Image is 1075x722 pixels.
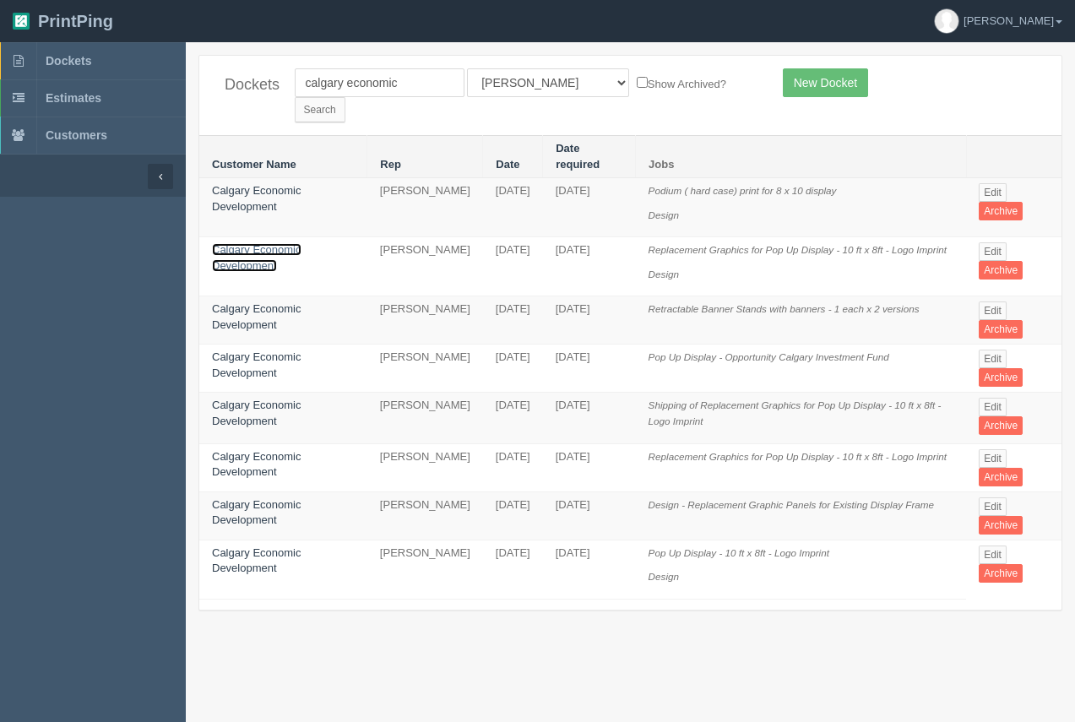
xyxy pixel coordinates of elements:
[225,77,269,94] h4: Dockets
[367,296,483,345] td: [PERSON_NAME]
[46,91,101,105] span: Estimates
[543,443,636,491] td: [DATE]
[649,351,889,362] i: Pop Up Display - Opportunity Calgary Investment Fund
[483,178,543,237] td: [DATE]
[649,244,947,255] i: Replacement Graphics for Pop Up Display - 10 ft x 8ft - Logo Imprint
[649,185,837,196] i: Podium ( hard case) print for 8 x 10 display
[543,540,636,599] td: [DATE]
[649,451,947,462] i: Replacement Graphics for Pop Up Display - 10 ft x 8ft - Logo Imprint
[212,498,301,527] a: Calgary Economic Development
[979,516,1023,535] a: Archive
[979,368,1023,387] a: Archive
[979,449,1007,468] a: Edit
[649,399,942,426] i: Shipping of Replacement Graphics for Pop Up Display - 10 ft x 8ft - Logo Imprint
[483,443,543,491] td: [DATE]
[212,302,301,331] a: Calgary Economic Development
[979,564,1023,583] a: Archive
[979,261,1023,280] a: Archive
[483,237,543,296] td: [DATE]
[979,546,1007,564] a: Edit
[295,97,345,122] input: Search
[212,450,301,479] a: Calgary Economic Development
[979,301,1007,320] a: Edit
[483,540,543,599] td: [DATE]
[367,540,483,599] td: [PERSON_NAME]
[649,269,679,280] i: Design
[212,184,301,213] a: Calgary Economic Development
[483,296,543,345] td: [DATE]
[637,77,648,88] input: Show Archived?
[979,320,1023,339] a: Archive
[979,350,1007,368] a: Edit
[649,303,920,314] i: Retractable Banner Stands with banners - 1 each x 2 versions
[649,499,934,510] i: Design - Replacement Graphic Panels for Existing Display Frame
[636,136,967,178] th: Jobs
[212,158,296,171] a: Customer Name
[543,393,636,443] td: [DATE]
[556,142,600,171] a: Date required
[367,491,483,540] td: [PERSON_NAME]
[13,13,30,30] img: logo-3e63b451c926e2ac314895c53de4908e5d424f24456219fb08d385ab2e579770.png
[367,393,483,443] td: [PERSON_NAME]
[637,73,726,93] label: Show Archived?
[46,54,91,68] span: Dockets
[979,468,1023,486] a: Archive
[380,158,401,171] a: Rep
[367,178,483,237] td: [PERSON_NAME]
[367,443,483,491] td: [PERSON_NAME]
[483,345,543,393] td: [DATE]
[649,209,679,220] i: Design
[979,398,1007,416] a: Edit
[212,546,301,575] a: Calgary Economic Development
[483,491,543,540] td: [DATE]
[483,393,543,443] td: [DATE]
[295,68,464,97] input: Customer Name
[367,345,483,393] td: [PERSON_NAME]
[783,68,868,97] a: New Docket
[46,128,107,142] span: Customers
[543,345,636,393] td: [DATE]
[979,183,1007,202] a: Edit
[212,399,301,427] a: Calgary Economic Development
[979,202,1023,220] a: Archive
[367,237,483,296] td: [PERSON_NAME]
[979,242,1007,261] a: Edit
[496,158,519,171] a: Date
[649,571,679,582] i: Design
[543,491,636,540] td: [DATE]
[543,296,636,345] td: [DATE]
[935,9,958,33] img: avatar_default-7531ab5dedf162e01f1e0bb0964e6a185e93c5c22dfe317fb01d7f8cd2b1632c.jpg
[979,497,1007,516] a: Edit
[543,237,636,296] td: [DATE]
[979,416,1023,435] a: Archive
[212,350,301,379] a: Calgary Economic Development
[649,547,829,558] i: Pop Up Display - 10 ft x 8ft - Logo Imprint
[212,243,301,272] a: Calgary Economic Development
[543,178,636,237] td: [DATE]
